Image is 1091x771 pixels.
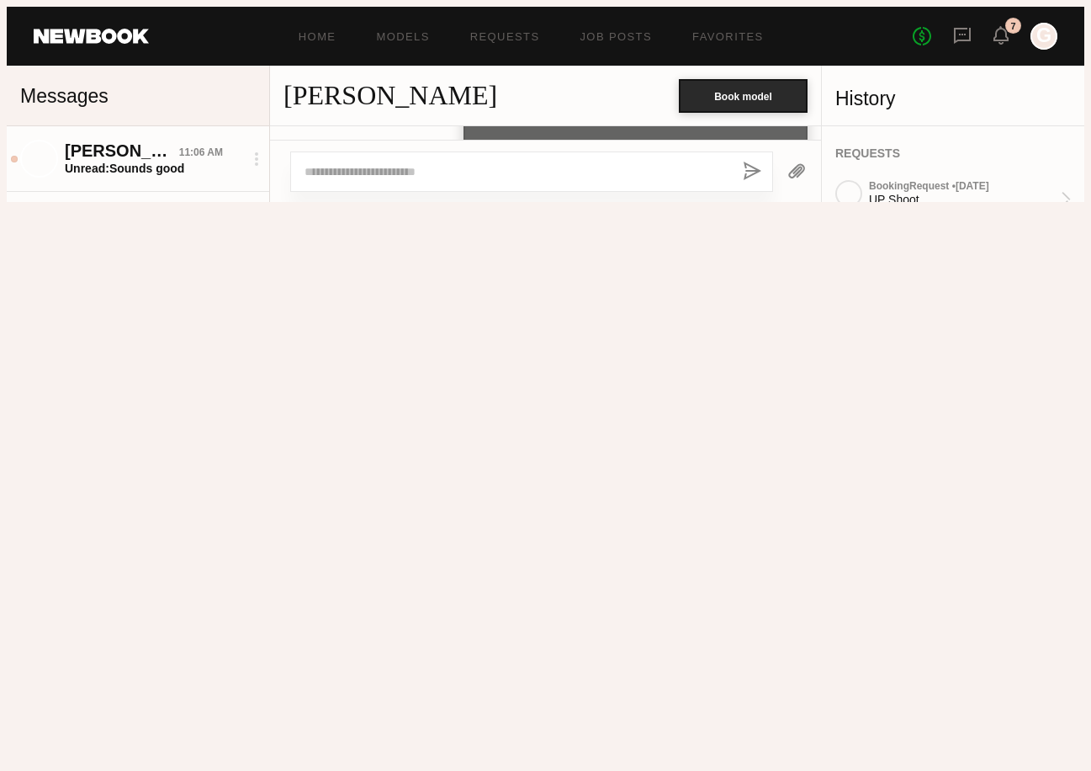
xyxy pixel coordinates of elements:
[65,141,179,161] div: [PERSON_NAME]
[869,180,1071,225] a: bookingRequest •[DATE]UP Shoot
[7,126,269,191] a: [PERSON_NAME]11:06 AMUnread:Sounds good
[869,192,1061,208] div: UP Shoot
[376,31,429,42] a: Models
[299,31,336,42] a: Home
[1010,22,1015,31] div: 7
[835,88,1071,110] div: History
[179,145,223,161] div: 11:06 AM
[679,88,808,103] a: Book model
[580,31,652,42] a: Job Posts
[835,146,1071,160] div: REQUESTS
[869,180,1061,192] div: booking Request • [DATE]
[692,31,764,42] a: Favorites
[283,80,497,110] a: [PERSON_NAME]
[65,161,244,177] div: Unread: Sounds good
[679,79,808,113] button: Book model
[470,31,540,42] a: Requests
[20,85,109,108] span: Messages
[1030,23,1057,50] a: G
